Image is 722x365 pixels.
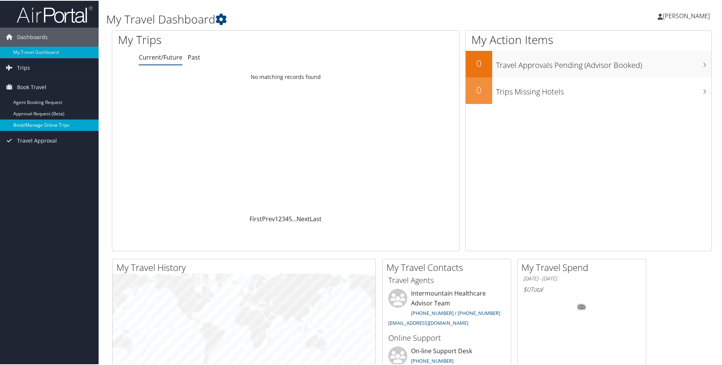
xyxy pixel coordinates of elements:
span: Travel Approval [17,131,57,149]
a: 5 [289,214,292,222]
a: [PHONE_NUMBER] [411,357,454,363]
a: Last [310,214,322,222]
td: No matching records found [112,69,459,83]
h3: Travel Agents [388,274,505,285]
span: $0 [523,285,530,293]
a: [EMAIL_ADDRESS][DOMAIN_NAME] [388,319,468,326]
h3: Travel Approvals Pending (Advisor Booked) [496,55,711,70]
a: Current/Future [139,52,182,61]
h2: My Travel Contacts [386,260,511,273]
h6: [DATE] - [DATE] [523,274,640,282]
a: Past [188,52,200,61]
h2: 0 [466,83,492,96]
a: First [250,214,262,222]
span: Trips [17,58,30,77]
span: … [292,214,297,222]
a: Prev [262,214,275,222]
a: 3 [282,214,285,222]
tspan: 0% [579,304,585,309]
h2: 0 [466,56,492,69]
a: Next [297,214,310,222]
h6: Total [523,285,640,293]
h2: My Travel History [116,260,375,273]
h3: Online Support [388,332,505,343]
a: 1 [275,214,278,222]
span: Dashboards [17,27,48,46]
a: 4 [285,214,289,222]
span: [PERSON_NAME] [663,11,710,19]
h1: My Action Items [466,31,711,47]
h2: My Travel Spend [521,260,646,273]
a: 0Travel Approvals Pending (Advisor Booked) [466,50,711,77]
a: [PERSON_NAME] [658,4,717,27]
h1: My Travel Dashboard [106,11,514,27]
img: airportal-logo.png [17,5,93,23]
a: [PHONE_NUMBER] / [PHONE_NUMBER] [411,309,500,316]
a: 2 [278,214,282,222]
span: Book Travel [17,77,46,96]
li: Intermountain Healthcare Advisor Team [385,288,509,329]
a: 0Trips Missing Hotels [466,77,711,103]
h3: Trips Missing Hotels [496,82,711,96]
h1: My Trips [118,31,309,47]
